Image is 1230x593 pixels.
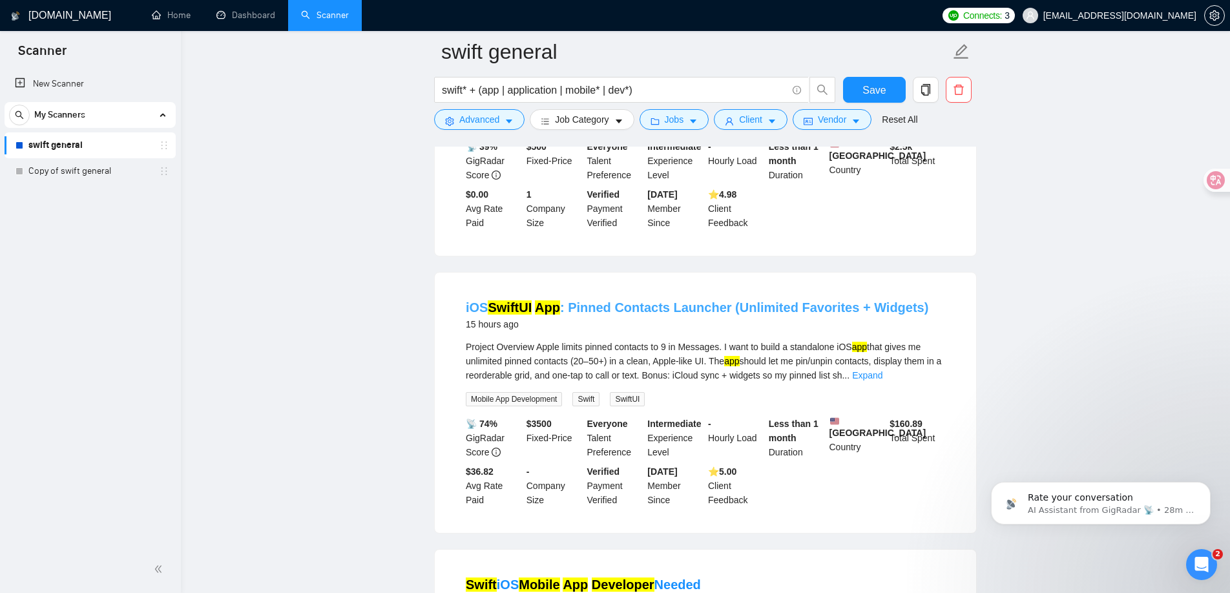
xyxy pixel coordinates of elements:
[585,187,645,230] div: Payment Verified
[739,112,762,127] span: Client
[466,577,701,592] a: SwiftiOSMobile App DeveloperNeeded
[466,317,928,332] div: 15 hours ago
[963,8,1002,23] span: Connects:
[466,189,488,200] b: $0.00
[524,140,585,182] div: Fixed-Price
[647,189,677,200] b: [DATE]
[19,81,239,124] div: message notification from AI Assistant from GigRadar 📡, 28m ago. Rate your conversation
[890,141,912,152] b: $ 2.5k
[887,417,948,459] div: Total Spent
[459,112,499,127] span: Advanced
[492,171,501,180] span: info-circle
[1026,11,1035,20] span: user
[705,140,766,182] div: Hourly Load
[948,10,959,21] img: upwork-logo.png
[56,92,162,102] span: Rate your conversation
[524,187,585,230] div: Company Size
[708,141,711,152] b: -
[585,417,645,459] div: Talent Preference
[587,419,628,429] b: Everyone
[809,77,835,103] button: search
[488,300,532,315] mark: SwiftUI
[1204,5,1225,26] button: setting
[647,419,701,429] b: Intermediate
[714,109,787,130] button: userClientcaret-down
[818,112,846,127] span: Vendor
[827,417,888,459] div: Country
[793,109,871,130] button: idcardVendorcaret-down
[705,464,766,507] div: Client Feedback
[216,10,275,21] a: dashboardDashboard
[913,77,939,103] button: copy
[505,116,514,126] span: caret-down
[463,417,524,459] div: GigRadar Score
[852,370,882,380] a: Expand
[708,466,736,477] b: ⭐️ 5.00
[708,419,711,429] b: -
[572,392,599,406] span: Swift
[524,417,585,459] div: Fixed-Price
[708,189,736,200] b: ⭐️ 4.98
[645,417,705,459] div: Experience Level
[852,342,867,352] mark: app
[10,110,29,120] span: search
[28,132,151,158] a: swift general
[810,84,835,96] span: search
[519,577,559,592] mark: Mobile
[645,464,705,507] div: Member Since
[526,419,552,429] b: $ 3500
[441,36,950,68] input: Scanner name...
[647,466,677,477] b: [DATE]
[689,116,698,126] span: caret-down
[946,77,972,103] button: delete
[463,464,524,507] div: Avg Rate Paid
[647,141,701,152] b: Intermediate
[526,189,532,200] b: 1
[159,166,169,176] span: holder
[1205,10,1224,21] span: setting
[15,71,165,97] a: New Scanner
[34,102,85,128] span: My Scanners
[913,84,938,96] span: copy
[1213,549,1223,559] span: 2
[640,109,709,130] button: folderJobscaret-down
[466,392,562,406] span: Mobile App Development
[769,419,818,443] b: Less than 1 month
[585,140,645,182] div: Talent Preference
[829,417,926,438] b: [GEOGRAPHIC_DATA]
[645,140,705,182] div: Experience Level
[154,563,167,576] span: double-left
[766,140,827,182] div: Duration
[526,141,547,152] b: $ 500
[463,140,524,182] div: GigRadar Score
[541,116,550,126] span: bars
[592,577,654,592] mark: Developer
[442,82,787,98] input: Search Freelance Jobs...
[563,577,588,592] mark: App
[830,417,839,426] img: 🇺🇸
[1186,549,1217,580] iframe: Intercom live chat
[610,392,645,406] span: SwiftUI
[767,116,777,126] span: caret-down
[463,187,524,230] div: Avg Rate Paid
[466,300,928,315] a: iOSSwiftUI App: Pinned Contacts Launcher (Unlimited Favorites + Widgets)
[705,417,766,459] div: Hourly Load
[804,116,813,126] span: idcard
[524,464,585,507] div: Company Size
[587,466,620,477] b: Verified
[793,86,801,94] span: info-circle
[842,370,850,380] span: ...
[526,466,530,477] b: -
[152,10,191,21] a: homeHome
[587,189,620,200] b: Verified
[587,141,628,152] b: Everyone
[28,158,151,184] a: Copy of swift general
[725,116,734,126] span: user
[5,102,176,184] li: My Scanners
[829,140,926,161] b: [GEOGRAPHIC_DATA]
[827,140,888,182] div: Country
[535,300,560,315] mark: App
[9,105,30,125] button: search
[890,419,922,429] b: $ 160.89
[29,93,50,114] img: Profile image for AI Assistant from GigRadar 📡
